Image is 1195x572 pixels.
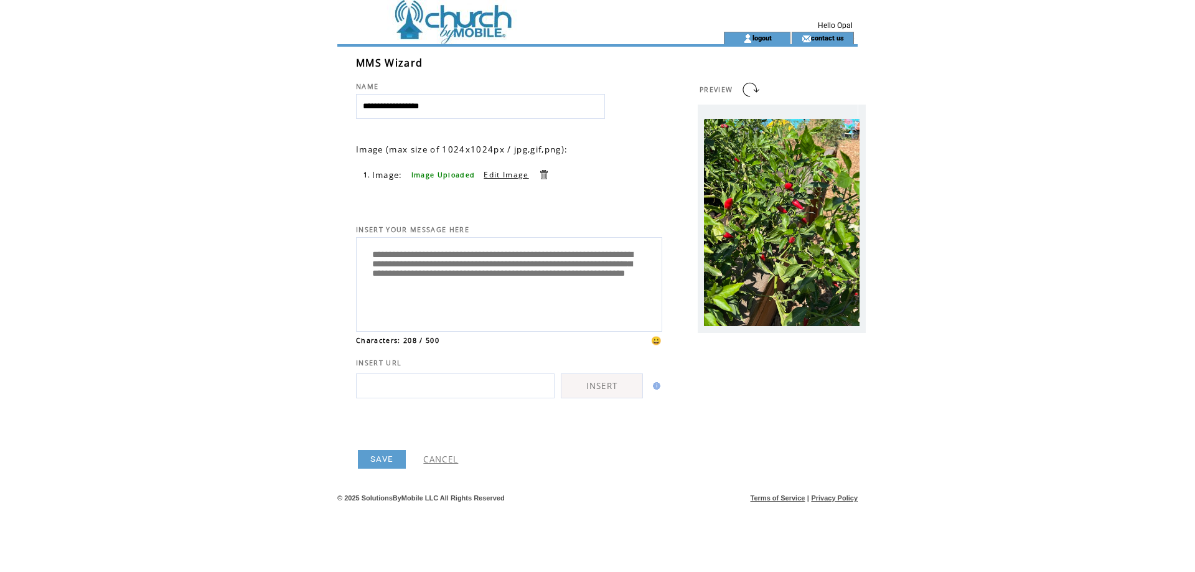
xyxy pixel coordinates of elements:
a: logout [752,34,772,42]
span: NAME [356,82,378,91]
span: Image: [372,169,403,181]
span: Hello Opal [818,21,853,30]
span: Image Uploaded [411,171,476,179]
span: INSERT URL [356,359,401,367]
a: INSERT [561,373,643,398]
img: help.gif [649,382,660,390]
span: © 2025 SolutionsByMobile LLC All Rights Reserved [337,494,505,502]
span: INSERT YOUR MESSAGE HERE [356,225,469,234]
span: Image (max size of 1024x1024px / jpg,gif,png): [356,144,568,155]
a: SAVE [358,450,406,469]
a: Terms of Service [751,494,805,502]
span: Characters: 208 / 500 [356,336,439,345]
a: contact us [811,34,844,42]
img: contact_us_icon.gif [802,34,811,44]
img: account_icon.gif [743,34,752,44]
span: 1. [363,171,371,179]
a: CANCEL [423,454,458,465]
a: Privacy Policy [811,494,858,502]
a: Edit Image [484,169,528,180]
span: 😀 [651,335,662,346]
span: | [807,494,809,502]
a: Delete this item [538,169,550,181]
span: PREVIEW [700,85,733,94]
span: MMS Wizard [356,56,423,70]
